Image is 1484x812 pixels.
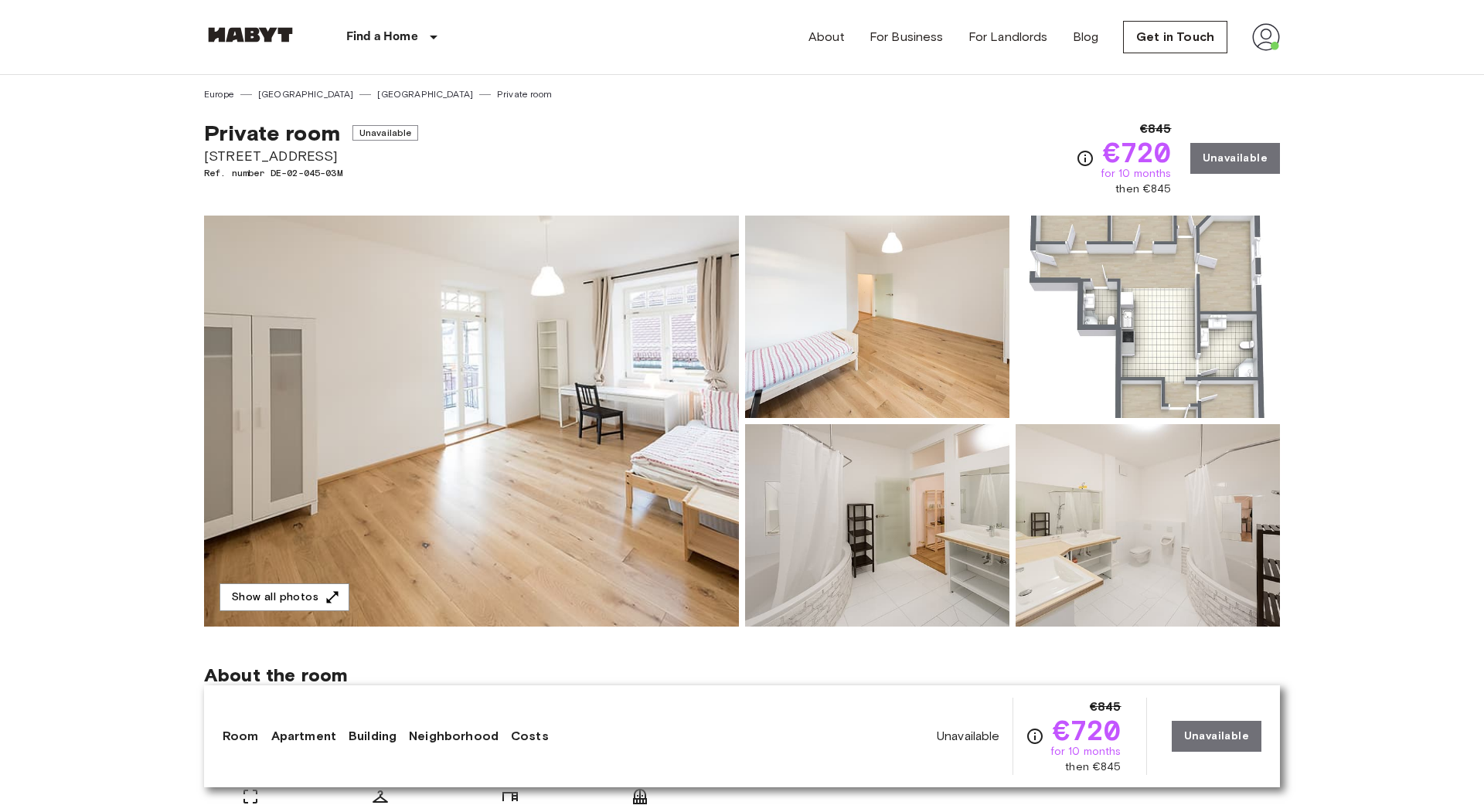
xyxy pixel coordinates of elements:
[204,166,418,180] span: Ref. number DE-02-045-03M
[220,583,349,612] button: Show all photos
[377,87,473,101] a: [GEOGRAPHIC_DATA]
[204,664,1280,687] span: About the room
[1101,166,1172,182] span: for 10 months
[349,727,397,746] a: Building
[1140,120,1172,138] span: €845
[223,727,259,746] a: Room
[352,125,419,141] span: Unavailable
[1123,21,1227,53] a: Get in Touch
[258,87,354,101] a: [GEOGRAPHIC_DATA]
[1115,182,1171,197] span: then €845
[745,216,1009,418] img: Picture of unit DE-02-045-03M
[204,27,297,42] img: Habyt
[808,28,845,46] a: About
[497,87,552,101] a: Private room
[204,87,234,101] a: Europe
[1026,727,1044,746] svg: Check cost overview for full price breakdown. Please note that discounts apply to new joiners onl...
[937,728,1000,745] span: Unavailable
[204,146,418,166] span: [STREET_ADDRESS]
[1252,23,1280,51] img: avatar
[1103,138,1172,166] span: €720
[1090,698,1122,716] span: €845
[204,216,739,627] img: Marketing picture of unit DE-02-045-03M
[1016,424,1280,627] img: Picture of unit DE-02-045-03M
[968,28,1048,46] a: For Landlords
[1016,216,1280,418] img: Picture of unit DE-02-045-03M
[346,28,418,46] p: Find a Home
[511,727,549,746] a: Costs
[1073,28,1099,46] a: Blog
[1065,759,1121,775] span: then €845
[870,28,944,46] a: For Business
[409,727,499,746] a: Neighborhood
[1076,149,1094,168] svg: Check cost overview for full price breakdown. Please note that discounts apply to new joiners onl...
[745,424,1009,627] img: Picture of unit DE-02-045-03M
[204,120,340,146] span: Private room
[1053,716,1122,744] span: €720
[1050,744,1122,759] span: for 10 months
[271,727,336,746] a: Apartment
